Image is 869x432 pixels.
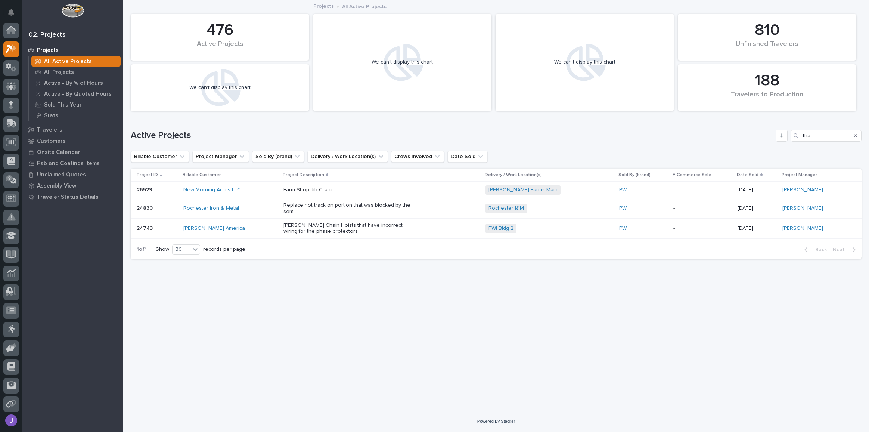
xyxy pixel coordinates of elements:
[22,124,123,135] a: Travelers
[619,205,628,212] a: PWI
[62,4,84,18] img: Workspace Logo
[22,135,123,146] a: Customers
[782,225,823,232] a: [PERSON_NAME]
[131,182,862,198] tr: 2652926529 New Morning Acres LLC Farm Shop Jib Crane[PERSON_NAME] Farms Main PWI -[DATE][PERSON_N...
[189,84,251,91] div: We can't display this chart
[690,21,844,40] div: 810
[137,224,154,232] p: 24743
[488,187,558,193] a: [PERSON_NAME] Farms Main
[29,67,123,77] a: All Projects
[618,171,651,179] p: Sold By (brand)
[22,44,123,56] a: Projects
[37,127,62,133] p: Travelers
[738,225,776,232] p: [DATE]
[44,80,103,87] p: Active - By % of Hours
[22,169,123,180] a: Unclaimed Quotes
[192,151,249,163] button: Project Manager
[183,171,221,179] p: Billable Customer
[44,69,74,76] p: All Projects
[782,171,817,179] p: Project Manager
[156,246,169,253] p: Show
[29,78,123,88] a: Active - By % of Hours
[342,2,387,10] p: All Active Projects
[37,149,80,156] p: Onsite Calendar
[22,158,123,169] a: Fab and Coatings Items
[29,56,123,67] a: All Active Projects
[307,151,388,163] button: Delivery / Work Location(s)
[738,187,776,193] p: [DATE]
[833,246,849,253] span: Next
[283,202,414,215] p: Replace hot track on portion that was blocked by the semi.
[203,246,245,253] p: records per page
[690,71,844,90] div: 188
[3,4,19,20] button: Notifications
[372,59,433,65] div: We can't display this chart
[137,204,154,212] p: 24830
[131,218,862,238] tr: 2474324743 [PERSON_NAME] America [PERSON_NAME] Chain Hoists that have incorrect wiring for the ph...
[3,413,19,428] button: users-avatar
[673,205,732,212] p: -
[830,246,862,253] button: Next
[488,225,513,232] a: PWI Bldg 2
[37,183,76,189] p: Assembly View
[690,91,844,107] div: Travelers to Production
[690,40,844,56] div: Unfinished Travelers
[183,205,239,212] a: Rochester Iron & Metal
[313,1,334,10] a: Projects
[485,171,542,179] p: Delivery / Work Location(s)
[737,171,758,179] p: Date Sold
[183,225,245,232] a: [PERSON_NAME] America
[252,151,304,163] button: Sold By (brand)
[37,47,59,54] p: Projects
[673,171,711,179] p: E-Commerce Sale
[29,110,123,121] a: Stats
[477,419,515,423] a: Powered By Stacker
[137,171,158,179] p: Project ID
[37,160,100,167] p: Fab and Coatings Items
[22,146,123,158] a: Onsite Calendar
[131,130,773,141] h1: Active Projects
[37,194,99,201] p: Traveler Status Details
[44,91,112,98] p: Active - By Quoted Hours
[37,172,86,178] p: Unclaimed Quotes
[37,138,66,145] p: Customers
[738,205,776,212] p: [DATE]
[44,102,82,108] p: Sold This Year
[283,222,414,235] p: [PERSON_NAME] Chain Hoists that have incorrect wiring for the phase protectors
[131,151,189,163] button: Billable Customer
[143,21,297,40] div: 476
[554,59,615,65] div: We can't display this chart
[782,205,823,212] a: [PERSON_NAME]
[173,246,190,253] div: 30
[143,40,297,56] div: Active Projects
[673,187,732,193] p: -
[9,9,19,21] div: Notifications
[44,58,92,65] p: All Active Projects
[28,31,66,39] div: 02. Projects
[488,205,524,212] a: Rochester I&M
[137,185,154,193] p: 26529
[283,187,414,193] p: Farm Shop Jib Crane
[183,187,241,193] a: New Morning Acres LLC
[798,246,830,253] button: Back
[811,246,827,253] span: Back
[44,112,58,119] p: Stats
[791,130,862,142] input: Search
[447,151,488,163] button: Date Sold
[283,171,324,179] p: Project Description
[619,187,628,193] a: PWI
[131,240,153,259] p: 1 of 1
[22,180,123,191] a: Assembly View
[391,151,444,163] button: Crews Involved
[29,99,123,110] a: Sold This Year
[782,187,823,193] a: [PERSON_NAME]
[131,198,862,219] tr: 2483024830 Rochester Iron & Metal Replace hot track on portion that was blocked by the semi.Roche...
[29,89,123,99] a: Active - By Quoted Hours
[673,225,732,232] p: -
[22,191,123,203] a: Traveler Status Details
[619,225,628,232] a: PWI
